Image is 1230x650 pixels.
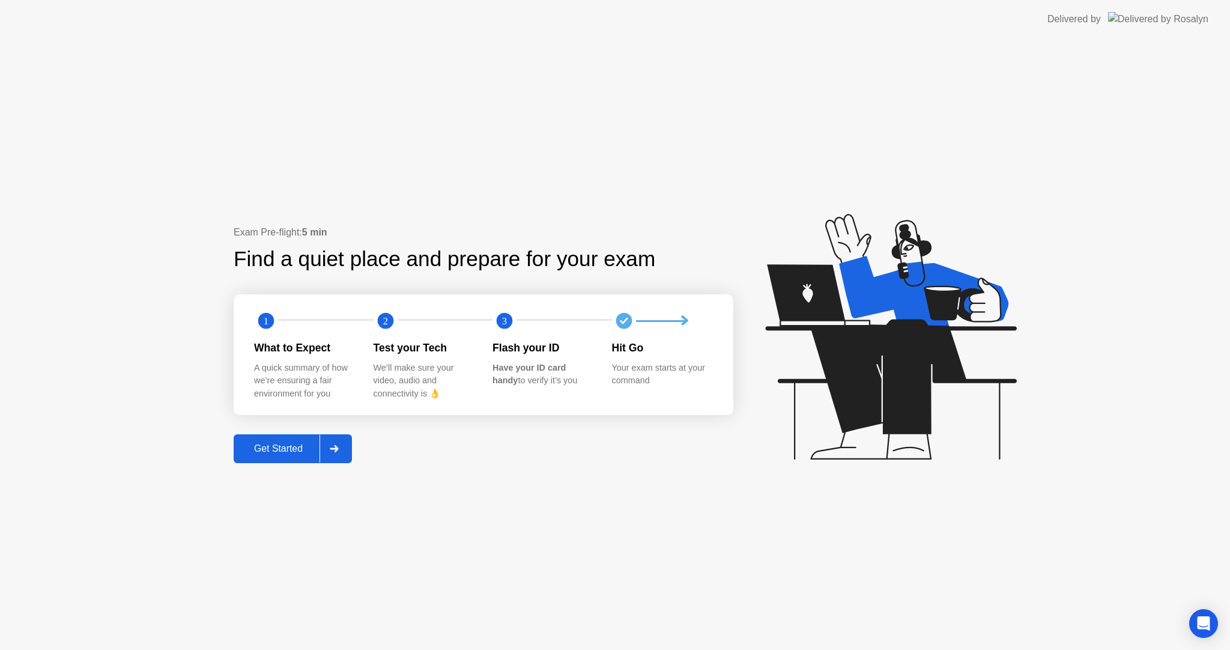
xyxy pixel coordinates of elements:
[374,340,474,356] div: Test your Tech
[264,315,268,327] text: 1
[612,362,712,387] div: Your exam starts at your command
[1047,12,1101,26] div: Delivered by
[254,362,354,401] div: A quick summary of how we’re ensuring a fair environment for you
[237,443,320,454] div: Get Started
[612,340,712,356] div: Hit Go
[374,362,474,401] div: We’ll make sure your video, audio and connectivity is 👌
[1189,609,1218,638] div: Open Intercom Messenger
[502,315,507,327] text: 3
[383,315,387,327] text: 2
[234,225,733,240] div: Exam Pre-flight:
[234,434,352,463] button: Get Started
[1108,12,1208,26] img: Delivered by Rosalyn
[254,340,354,356] div: What to Expect
[492,340,593,356] div: Flash your ID
[492,362,593,387] div: to verify it’s you
[234,243,657,275] div: Find a quiet place and prepare for your exam
[492,363,566,386] b: Have your ID card handy
[302,227,327,237] b: 5 min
